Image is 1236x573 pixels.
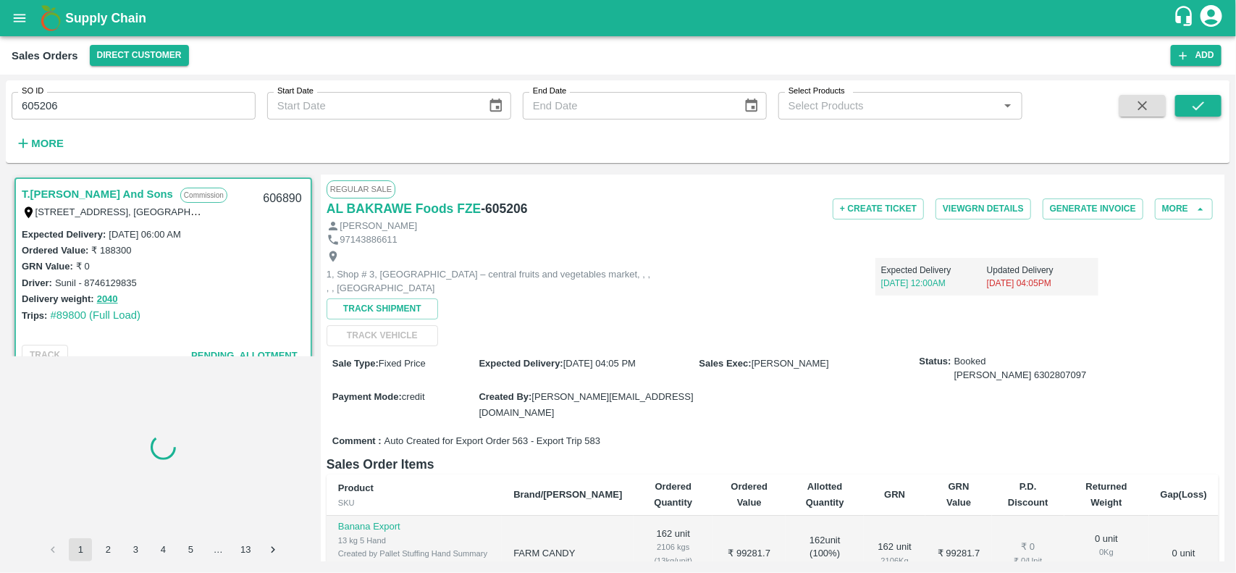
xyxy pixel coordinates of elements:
span: Fixed Price [379,358,426,369]
a: AL BAKRAWE Foods FZE [327,198,482,219]
span: Pending_Allotment [191,350,298,361]
button: Select DC [90,45,189,66]
label: Expected Delivery : [22,229,106,240]
p: Updated Delivery [987,264,1093,277]
button: ViewGRN Details [936,198,1031,219]
span: [PERSON_NAME][EMAIL_ADDRESS][DOMAIN_NAME] [479,391,693,418]
div: 13 kg 5 Hand [338,534,490,547]
span: Booked [954,355,1087,382]
p: Commission [180,188,227,203]
label: [DATE] 06:00 AM [109,229,180,240]
p: [DATE] 04:05PM [987,277,1093,290]
label: Delivery weight: [22,293,94,304]
label: Expected Delivery : [479,358,563,369]
label: Start Date [277,85,314,97]
label: Select Products [789,85,845,97]
label: Sales Exec : [699,358,752,369]
div: 0 Kg [1076,545,1138,559]
span: [DATE] 04:05 PM [563,358,636,369]
div: 2106 Kg [875,554,914,567]
a: T.[PERSON_NAME] And Sons [22,185,173,204]
button: Add [1171,45,1222,66]
div: … [206,543,230,557]
b: Returned Weight [1086,481,1127,508]
button: + Create Ticket [833,198,924,219]
b: GRN Value [946,481,971,508]
div: 2106 kgs (13kg/unit) [645,540,701,567]
label: Driver: [22,277,52,288]
label: SO ID [22,85,43,97]
div: [PERSON_NAME] 6302807097 [954,369,1087,382]
label: Created By : [479,391,531,402]
span: Auto Created for Export Order 563 - Export Trip 583 [384,435,600,448]
a: Supply Chain [65,8,1173,28]
label: Trips: [22,310,47,321]
input: Start Date [267,92,476,120]
p: 1, Shop # 3, [GEOGRAPHIC_DATA] – central fruits and vegetables market, , , , , [GEOGRAPHIC_DATA] [327,268,652,295]
div: ₹ 0 [1004,540,1053,554]
label: Ordered Value: [22,245,88,256]
button: Track Shipment [327,298,438,319]
p: Banana Export [338,520,490,534]
b: Product [338,482,374,493]
div: 606890 [254,182,310,216]
span: credit [402,391,425,402]
label: ₹ 188300 [91,245,131,256]
b: Brand/[PERSON_NAME] [513,489,622,500]
label: Sunil - 8746129835 [55,277,137,288]
button: Generate Invoice [1043,198,1143,219]
div: 162 unit [875,540,914,567]
b: Gap(Loss) [1161,489,1207,500]
label: [STREET_ADDRESS], [GEOGRAPHIC_DATA], [GEOGRAPHIC_DATA], 221007, [GEOGRAPHIC_DATA] [35,206,475,217]
div: SKU [338,496,490,509]
button: Go to page 13 [234,538,257,561]
div: ₹ 0 / Unit [1004,554,1053,567]
button: Choose date [738,92,765,120]
span: Regular Sale [327,180,395,198]
button: Go to page 3 [124,538,147,561]
button: Open [999,96,1017,115]
button: open drawer [3,1,36,35]
nav: pagination navigation [39,538,287,561]
h6: Sales Order Items [327,454,1219,474]
button: More [1155,198,1213,219]
b: Ordered Value [731,481,768,508]
p: [PERSON_NAME] [340,219,417,233]
label: Sale Type : [332,358,379,369]
b: Allotted Quantity [806,481,844,508]
b: Ordered Quantity [654,481,692,508]
input: End Date [523,92,732,120]
button: 2040 [97,291,118,308]
input: Enter SO ID [12,92,256,120]
h6: - 605206 [481,198,527,219]
div: customer-support [1173,5,1198,31]
p: 97143886611 [340,233,398,247]
label: Payment Mode : [332,391,402,402]
input: Select Products [783,96,994,115]
p: [DATE] 12:00AM [881,277,987,290]
span: [PERSON_NAME] [752,358,829,369]
img: logo [36,4,65,33]
button: Go to page 5 [179,538,202,561]
label: ₹ 0 [76,261,90,272]
button: Choose date [482,92,510,120]
label: GRN Value: [22,261,73,272]
b: GRN [884,489,905,500]
div: account of current user [1198,3,1224,33]
button: Go to next page [261,538,285,561]
button: Go to page 2 [96,538,119,561]
button: page 1 [69,538,92,561]
label: End Date [533,85,566,97]
label: Comment : [332,435,382,448]
a: #89800 (Full Load) [50,309,140,321]
b: P.D. Discount [1008,481,1048,508]
strong: More [31,138,64,149]
button: More [12,131,67,156]
div: Sales Orders [12,46,78,65]
b: Supply Chain [65,11,146,25]
p: Expected Delivery [881,264,987,277]
button: Go to page 4 [151,538,175,561]
label: Status: [920,355,951,369]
